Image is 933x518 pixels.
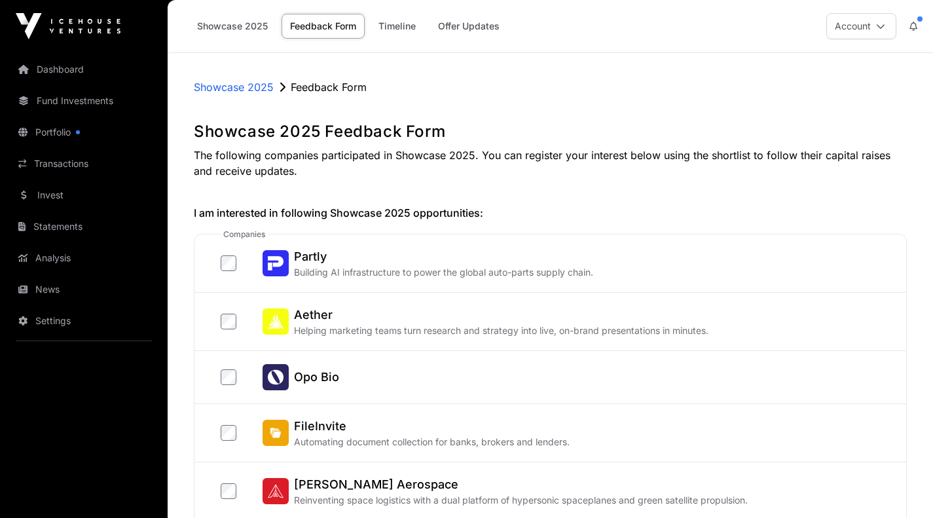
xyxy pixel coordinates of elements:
[826,13,896,39] button: Account
[194,205,907,221] h2: I am interested in following Showcase 2025 opportunities:
[10,55,157,84] a: Dashboard
[221,314,236,329] input: AetherAetherHelping marketing teams turn research and strategy into live, on-brand presentations ...
[294,266,593,279] p: Building AI infrastructure to power the global auto-parts supply chain.
[263,420,289,446] img: FileInvite
[10,181,157,210] a: Invest
[221,229,268,240] span: companies
[263,364,289,390] img: Opo Bio
[221,369,236,385] input: Opo BioOpo Bio
[189,14,276,39] a: Showcase 2025
[282,14,365,39] a: Feedback Form
[294,324,708,337] p: Helping marketing teams turn research and strategy into live, on-brand presentations in minutes.
[263,478,289,504] img: Dawn Aerospace
[10,149,157,178] a: Transactions
[294,306,708,324] h2: Aether
[370,14,424,39] a: Timeline
[291,79,367,95] p: Feedback Form
[10,118,157,147] a: Portfolio
[194,147,907,179] p: The following companies participated in Showcase 2025. You can register your interest below using...
[221,483,236,499] input: Dawn Aerospace[PERSON_NAME] AerospaceReinventing space logistics with a dual platform of hyperson...
[263,250,289,276] img: Partly
[10,275,157,304] a: News
[221,255,236,271] input: PartlyPartlyBuilding AI infrastructure to power the global auto-parts supply chain.
[294,248,593,266] h2: Partly
[294,368,339,386] h2: Opo Bio
[430,14,508,39] a: Offer Updates
[221,425,236,441] input: FileInviteFileInviteAutomating document collection for banks, brokers and lenders.
[10,306,157,335] a: Settings
[294,475,748,494] h2: [PERSON_NAME] Aerospace
[16,13,120,39] img: Icehouse Ventures Logo
[294,494,748,507] p: Reinventing space logistics with a dual platform of hypersonic spaceplanes and green satellite pr...
[10,244,157,272] a: Analysis
[10,86,157,115] a: Fund Investments
[263,308,289,335] img: Aether
[194,121,907,142] h1: Showcase 2025 Feedback Form
[294,417,570,435] h2: FileInvite
[868,455,933,518] iframe: Chat Widget
[194,79,274,95] a: Showcase 2025
[10,212,157,241] a: Statements
[294,435,570,449] p: Automating document collection for banks, brokers and lenders.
